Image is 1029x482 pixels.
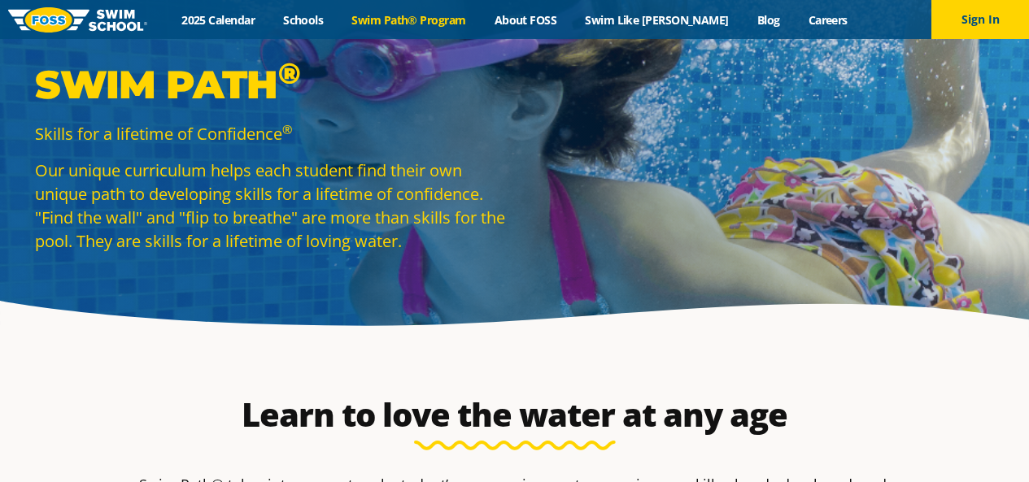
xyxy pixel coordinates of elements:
h2: Learn to love the water at any age [131,395,899,434]
a: Blog [743,12,794,28]
sup: ® [278,55,300,91]
p: Swim Path [35,60,507,109]
a: Swim Path® Program [338,12,480,28]
img: FOSS Swim School Logo [8,7,147,33]
a: About FOSS [480,12,571,28]
a: Schools [269,12,338,28]
sup: ® [282,121,292,137]
a: Swim Like [PERSON_NAME] [571,12,743,28]
p: Our unique curriculum helps each student find their own unique path to developing skills for a li... [35,158,507,253]
p: Skills for a lifetime of Confidence [35,122,507,145]
a: Careers [794,12,861,28]
a: 2025 Calendar [168,12,269,28]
